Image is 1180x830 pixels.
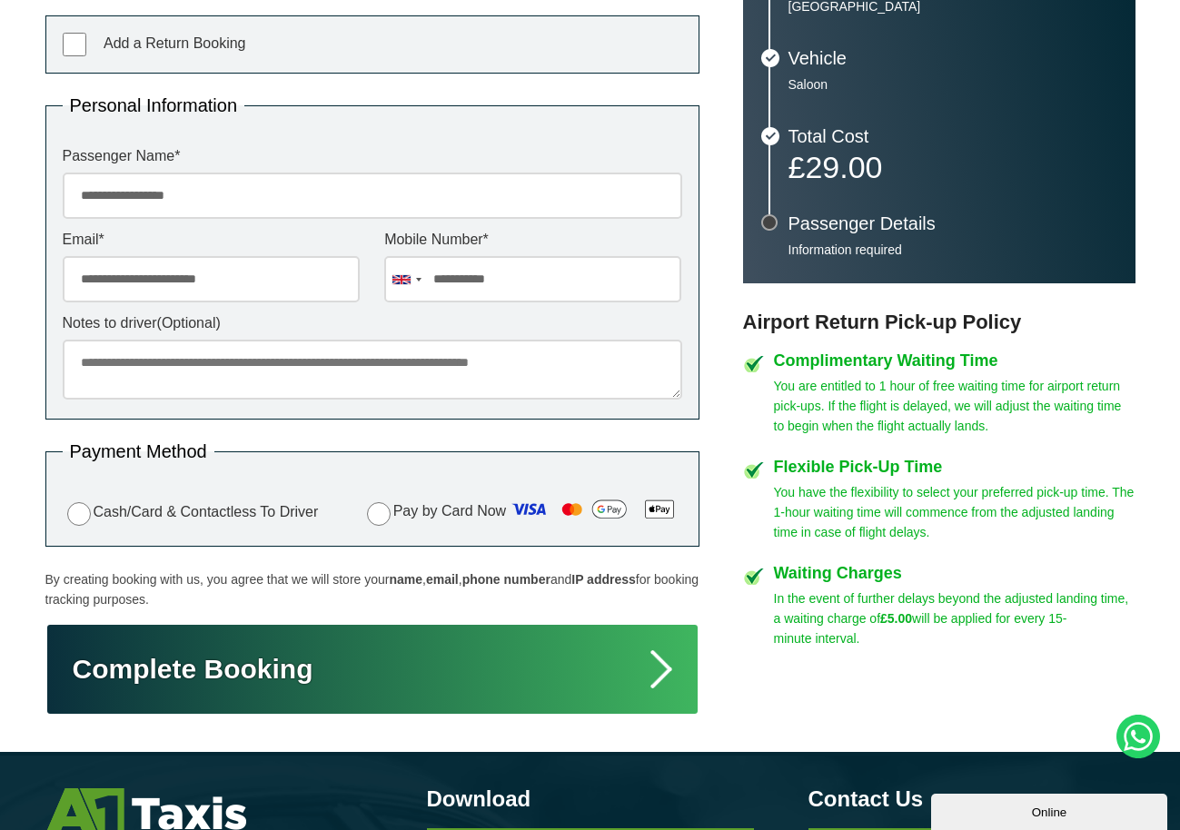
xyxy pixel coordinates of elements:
h3: Contact Us [808,788,1135,810]
h4: Flexible Pick-Up Time [774,459,1135,475]
label: Passenger Name [63,149,682,163]
strong: phone number [462,572,550,587]
strong: email [426,572,459,587]
legend: Payment Method [63,442,214,460]
p: Information required [788,242,1117,258]
input: Add a Return Booking [63,33,86,56]
h4: Waiting Charges [774,565,1135,581]
p: By creating booking with us, you agree that we will store your , , and for booking tracking purpo... [45,569,699,609]
strong: £5.00 [880,611,912,626]
input: Pay by Card Now [367,502,391,526]
p: £ [788,154,1117,180]
strong: IP address [571,572,636,587]
p: You are entitled to 1 hour of free waiting time for airport return pick-ups. If the flight is del... [774,376,1135,436]
p: Saloon [788,76,1117,93]
span: Add a Return Booking [104,35,246,51]
label: Email [63,232,360,247]
h3: Total Cost [788,127,1117,145]
legend: Personal Information [63,96,245,114]
h4: Complimentary Waiting Time [774,352,1135,369]
input: Cash/Card & Contactless To Driver [67,502,91,526]
label: Mobile Number [384,232,681,247]
p: In the event of further delays beyond the adjusted landing time, a waiting charge of will be appl... [774,588,1135,648]
h3: Vehicle [788,49,1117,67]
div: United Kingdom: +44 [385,257,427,301]
label: Notes to driver [63,316,682,331]
h3: Passenger Details [788,214,1117,232]
span: (Optional) [157,315,221,331]
p: You have the flexibility to select your preferred pick-up time. The 1-hour waiting time will comm... [774,482,1135,542]
strong: name [389,572,422,587]
h3: Download [427,788,754,810]
iframe: chat widget [931,790,1171,830]
h3: Airport Return Pick-up Policy [743,311,1135,334]
button: Complete Booking [45,623,699,716]
label: Cash/Card & Contactless To Driver [63,499,319,526]
label: Pay by Card Now [362,495,682,529]
span: 29.00 [805,150,882,184]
